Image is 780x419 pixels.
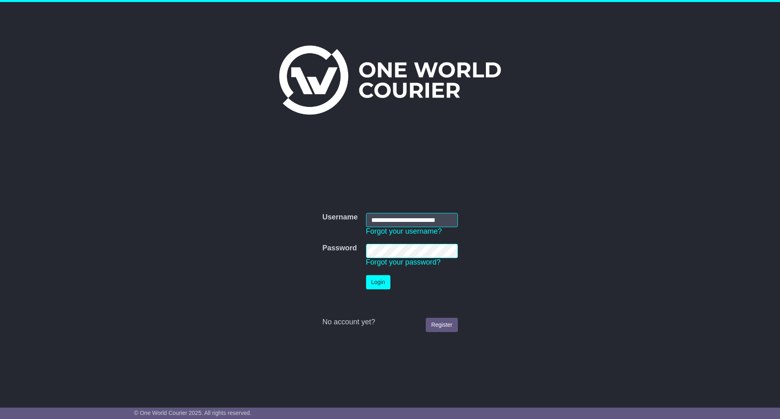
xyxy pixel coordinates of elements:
label: Username [322,213,357,222]
span: © One World Courier 2025. All rights reserved. [134,410,251,416]
a: Forgot your password? [366,258,441,266]
label: Password [322,244,357,253]
a: Forgot your username? [366,227,442,235]
a: Register [426,318,457,332]
img: One World [279,46,501,115]
div: No account yet? [322,318,457,327]
button: Login [366,275,390,289]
